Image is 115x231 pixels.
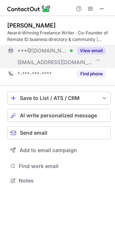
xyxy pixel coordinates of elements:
[7,109,111,122] button: AI write personalized message
[7,22,56,29] div: [PERSON_NAME]
[20,95,98,101] div: Save to List / ATS / CRM
[77,70,106,77] button: Reveal Button
[19,177,108,184] span: Notes
[7,176,111,186] button: Notes
[20,130,47,136] span: Send email
[20,113,97,118] span: AI write personalized message
[17,59,93,66] span: [EMAIL_ADDRESS][DOMAIN_NAME]
[7,30,111,43] div: Award-Winning Freelance Writer ∙ Co-Founder of Remote ID business directory & community | Childre...
[7,92,111,105] button: save-profile-one-click
[7,126,111,139] button: Send email
[7,161,111,171] button: Find work email
[19,163,108,169] span: Find work email
[77,47,106,54] button: Reveal Button
[7,4,51,13] img: ContactOut v5.3.10
[7,144,111,157] button: Add to email campaign
[20,147,77,153] span: Add to email campaign
[17,47,67,54] span: ***@[DOMAIN_NAME]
